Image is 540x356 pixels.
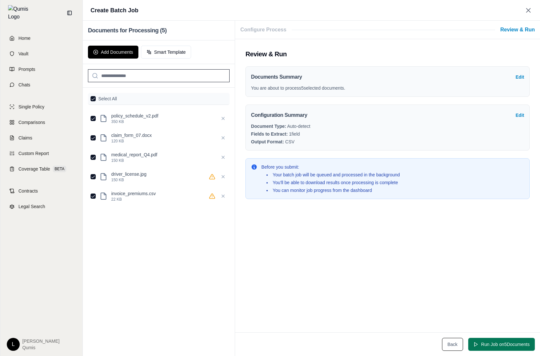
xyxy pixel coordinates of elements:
button: Back [442,338,463,351]
span: Custom Report [18,150,49,157]
a: Claims [4,131,79,145]
h2: Documents for Processing ( 5 ) [88,26,230,35]
p: driver_license.jpg [111,171,205,177]
button: Edit [516,74,524,80]
a: Comparisons [4,115,79,129]
a: Single Policy [4,100,79,114]
img: Qumis Logo [8,5,32,21]
span: [PERSON_NAME] [22,338,59,344]
button: Edit [516,112,524,118]
p: policy_schedule_v2.pdf [111,113,215,119]
p: medical_report_Q4.pdf [111,151,215,158]
span: BETA [53,166,66,172]
button: Collapse sidebar [64,8,75,18]
span: Single Policy [18,104,44,110]
p: invoice_premiums.csv [111,190,205,197]
span: Claims [18,135,32,141]
a: Custom Report [4,146,79,161]
button: Run Job on5Documents [468,338,535,351]
li: You'll be able to download results once processing is complete [266,179,400,186]
p: 1 field [251,131,524,137]
button: Add Documents [88,46,138,59]
span: Configure Process [240,26,286,34]
div: L [7,338,20,351]
a: Vault [4,47,79,61]
h3: Configuration Summary [251,110,307,120]
span: Contracts [18,188,38,194]
a: Contracts [4,184,79,198]
p: 150 KB [111,177,205,183]
span: Review & Run [500,26,535,34]
p: 350 KB [111,119,215,124]
a: Legal Search [4,199,79,214]
p: 22 KB [111,197,205,202]
button: Smart Template [141,46,191,59]
h1: Create Batch Job [91,6,138,15]
p: claim_form_07.docx [111,132,215,139]
span: Home [18,35,30,41]
p: Auto-detect [251,123,524,129]
a: Prompts [4,62,79,76]
p: Before you submit: [261,164,400,170]
a: Chats [4,78,79,92]
span: Coverage Table [18,166,50,172]
label: Select All [98,95,117,102]
strong: Output Format: [251,139,284,144]
span: Legal Search [18,203,45,210]
span: Prompts [18,66,35,72]
p: 150 KB [111,158,215,163]
p: CSV [251,139,524,145]
li: Your batch job will be queued and processed in the background [266,172,400,178]
span: Chats [18,82,30,88]
h2: Review & Run [245,50,530,59]
p: You are about to process 5 selected document s . [251,85,524,91]
p: 120 KB [111,139,215,144]
span: Vault [18,50,28,57]
h3: Documents Summary [251,72,302,82]
span: Comparisons [18,119,45,126]
a: Coverage TableBETA [4,162,79,176]
a: Home [4,31,79,45]
li: You can monitor job progress from the dashboard [266,187,400,194]
span: Qumis [22,344,59,351]
strong: Fields to Extract: [251,131,288,137]
strong: Document Type: [251,124,286,129]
